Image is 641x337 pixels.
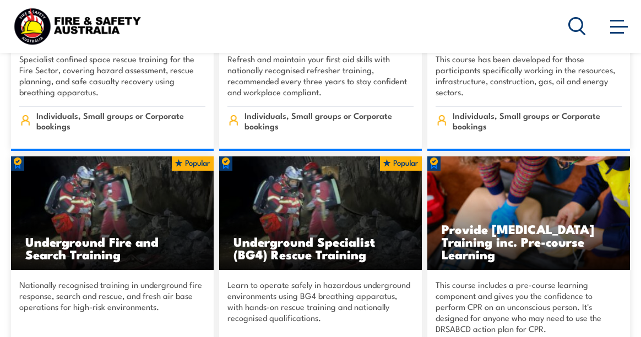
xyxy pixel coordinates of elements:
a: Underground Specialist (BG4) Rescue Training [219,156,422,270]
img: Underground mine rescue [219,156,422,270]
a: Provide [MEDICAL_DATA] Training inc. Pre-course Learning [427,156,630,270]
img: Low Voltage Rescue and Provide CPR [427,156,630,270]
p: This course includes a pre-course learning component and gives you the confidence to perform CPR ... [436,279,622,334]
span: Individuals, Small groups or Corporate bookings [36,110,206,131]
p: Refresh and maintain your first aid skills with nationally recognised refresher training, recomme... [227,53,414,97]
h3: Underground Fire and Search Training [25,235,199,260]
p: This course has been developed for those participants specifically working in the resources, infr... [436,53,622,97]
h3: Underground Specialist (BG4) Rescue Training [233,235,408,260]
p: Nationally recognised training in underground fire response, search and rescue, and fresh air bas... [19,279,205,334]
p: Learn to operate safely in hazardous underground environments using BG4 breathing apparatus, with... [227,279,414,334]
h3: Provide [MEDICAL_DATA] Training inc. Pre-course Learning [442,222,616,260]
a: Underground Fire and Search Training [11,156,214,270]
span: Individuals, Small groups or Corporate bookings [245,110,414,131]
span: Individuals, Small groups or Corporate bookings [453,110,622,131]
p: Specialist confined space rescue training for the Fire Sector, covering hazard assessment, rescue... [19,53,205,97]
img: Underground mine rescue [11,156,214,270]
